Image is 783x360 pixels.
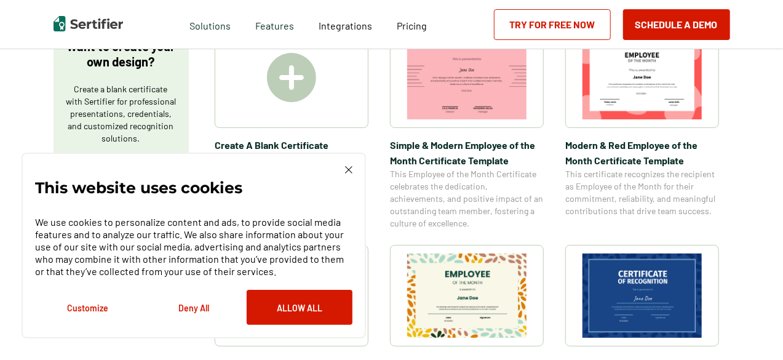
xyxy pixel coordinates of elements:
[35,182,242,194] p: This website uses cookies
[390,26,544,230] a: Simple & Modern Employee of the Month Certificate TemplateSimple & Modern Employee of the Month C...
[189,17,231,32] span: Solutions
[390,137,544,168] span: Simple & Modern Employee of the Month Certificate Template
[407,254,527,338] img: Simple and Patterned Employee of the Month Certificate Template
[345,166,352,174] img: Cookie Popup Close
[494,9,611,40] a: Try for Free Now
[623,9,730,40] button: Schedule a Demo
[319,17,372,32] a: Integrations
[582,35,702,119] img: Modern & Red Employee of the Month Certificate Template
[215,137,368,153] span: Create A Blank Certificate
[565,137,719,168] span: Modern & Red Employee of the Month Certificate Template
[255,17,294,32] span: Features
[565,168,719,217] span: This certificate recognizes the recipient as Employee of the Month for their commitment, reliabil...
[66,39,177,70] p: Want to create your own design?
[397,20,427,31] span: Pricing
[397,17,427,32] a: Pricing
[582,254,702,338] img: Modern Dark Blue Employee of the Month Certificate Template
[319,20,372,31] span: Integrations
[267,53,316,102] img: Create A Blank Certificate
[35,290,141,325] button: Customize
[390,168,544,230] span: This Employee of the Month Certificate celebrates the dedication, achievements, and positive impa...
[54,16,123,31] img: Sertifier | Digital Credentialing Platform
[141,290,247,325] button: Deny All
[407,35,527,119] img: Simple & Modern Employee of the Month Certificate Template
[247,290,352,325] button: Allow All
[66,83,177,145] p: Create a blank certificate with Sertifier for professional presentations, credentials, and custom...
[565,26,719,230] a: Modern & Red Employee of the Month Certificate TemplateModern & Red Employee of the Month Certifi...
[35,216,352,278] p: We use cookies to personalize content and ads, to provide social media features and to analyze ou...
